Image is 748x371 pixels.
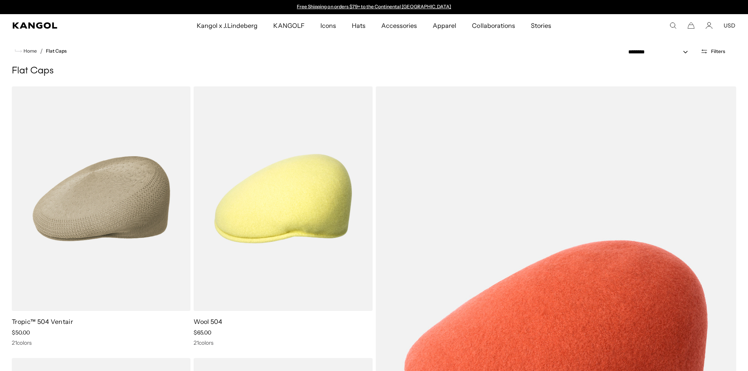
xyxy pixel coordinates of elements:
[293,4,455,10] div: Announcement
[197,14,258,37] span: Kangol x J.Lindeberg
[13,22,130,29] a: Kangol
[194,318,223,325] a: Wool 504
[37,46,43,56] li: /
[464,14,523,37] a: Collaborations
[273,14,304,37] span: KANGOLF
[711,49,725,54] span: Filters
[425,14,464,37] a: Apparel
[696,48,730,55] button: Open filters
[189,14,266,37] a: Kangol x J.Lindeberg
[194,329,211,336] span: $65.00
[381,14,417,37] span: Accessories
[433,14,456,37] span: Apparel
[531,14,551,37] span: Stories
[313,14,344,37] a: Icons
[523,14,559,37] a: Stories
[194,86,372,311] img: Wool 504
[12,318,73,325] a: Tropic™ 504 Ventair
[12,339,190,346] div: 21 colors
[472,14,515,37] span: Collaborations
[12,329,30,336] span: $50.00
[724,22,735,29] button: USD
[265,14,312,37] a: KANGOLF
[293,4,455,10] div: 1 of 2
[669,22,677,29] summary: Search here
[352,14,366,37] span: Hats
[12,65,736,77] h1: Flat Caps
[373,14,425,37] a: Accessories
[320,14,336,37] span: Icons
[625,48,696,56] select: Sort by: Featured
[12,86,190,311] img: Tropic™ 504 Ventair
[15,48,37,55] a: Home
[688,22,695,29] button: Cart
[22,48,37,54] span: Home
[344,14,373,37] a: Hats
[297,4,451,9] a: Free Shipping on orders $79+ to the Continental [GEOGRAPHIC_DATA]
[194,339,372,346] div: 21 colors
[46,48,67,54] a: Flat Caps
[293,4,455,10] slideshow-component: Announcement bar
[706,22,713,29] a: Account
